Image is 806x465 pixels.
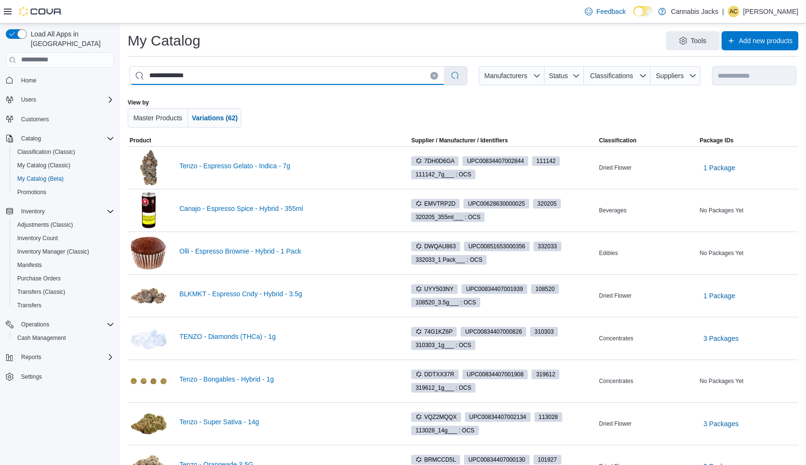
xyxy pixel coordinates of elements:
[590,72,633,80] span: Classifications
[10,272,118,285] button: Purchase Orders
[415,256,482,264] span: 332033_1 Pack___ : OCS
[179,375,394,383] a: Tenzo - Bongables - Hybrid - 1g
[17,133,114,144] span: Catalog
[533,199,561,209] span: 320205
[430,72,438,80] button: Clear input
[17,114,53,125] a: Customers
[415,157,454,165] span: 7DH0D6GA
[671,6,718,17] p: Cannabis Jacks
[730,6,738,17] span: AC
[2,318,118,331] button: Operations
[17,221,73,229] span: Adjustments (Classic)
[411,327,457,337] span: 74G1KZ6P
[17,113,114,125] span: Customers
[2,132,118,145] button: Catalog
[13,232,114,244] span: Inventory Count
[17,74,114,86] span: Home
[722,6,724,17] p: |
[584,66,651,85] button: Classifications
[411,170,475,179] span: 111142_7g___ : OCS
[597,333,698,344] div: Concentrates
[415,213,480,221] span: 320205_355ml___ : OCS
[17,319,53,330] button: Operations
[597,247,698,259] div: Edibles
[465,327,522,336] span: UPC 00834407000826
[464,242,530,251] span: UPC00851653000356
[10,159,118,172] button: My Catalog (Classic)
[130,191,168,230] img: Canajo - Espresso Spice - Hybrid - 355ml
[21,96,36,104] span: Users
[468,455,525,464] span: UPC 00834407000130
[596,7,626,16] span: Feedback
[17,288,65,296] span: Transfers (Classic)
[532,370,559,379] span: 319612
[415,413,457,421] span: VQZ2MQQX
[703,334,738,343] span: 3 Packages
[6,70,114,409] nav: Complex example
[10,285,118,299] button: Transfers (Classic)
[415,298,476,307] span: 108520_3.5g___ : OCS
[728,6,739,17] div: Andrew Corcoran
[698,247,798,259] div: No Packages Yet
[10,232,118,245] button: Inventory Count
[17,162,71,169] span: My Catalog (Classic)
[698,205,798,216] div: No Packages Yet
[537,199,557,208] span: 320205
[479,66,544,85] button: Manufacturers
[13,186,50,198] a: Promotions
[461,327,526,337] span: UPC00834407000826
[17,188,47,196] span: Promotions
[411,455,460,465] span: BRMCCD5L
[13,173,68,185] a: My Catalog (Beta)
[17,275,61,282] span: Purchase Orders
[13,286,69,298] a: Transfers (Classic)
[2,73,118,87] button: Home
[17,371,114,383] span: Settings
[534,412,562,422] span: 113028
[415,426,474,435] span: 113028_14g___ : OCS
[743,6,798,17] p: [PERSON_NAME]
[17,261,42,269] span: Manifests
[411,199,460,209] span: EMVTRP2D
[130,149,168,187] img: Tenzo - Espresso Gelato - Indica - 7g
[536,370,555,379] span: 319612
[722,31,798,50] button: Add new products
[2,350,118,364] button: Reports
[10,299,118,312] button: Transfers
[415,199,455,208] span: EMVTRP2D
[411,298,480,307] span: 108520_3.5g___ : OCS
[633,16,634,17] span: Dark Mode
[13,146,79,158] a: Classification (Classic)
[17,234,58,242] span: Inventory Count
[533,242,561,251] span: 332033
[21,208,45,215] span: Inventory
[133,114,182,122] span: Master Products
[10,145,118,159] button: Classification (Classic)
[130,234,168,272] img: Olli - Espresso Brownie - Hybrid - 1 Pack
[13,232,62,244] a: Inventory Count
[411,137,508,144] div: Supplier / Manufacturer / Identifiers
[467,157,524,165] span: UPC 00834407002844
[411,242,460,251] span: DWQAU863
[411,212,485,222] span: 320205_355ml___ : OCS
[17,206,114,217] span: Inventory
[2,112,118,126] button: Customers
[13,259,46,271] a: Manifests
[485,72,527,80] span: Manufacturers
[597,162,698,174] div: Dried Flower
[27,29,114,48] span: Load All Apps in [GEOGRAPHIC_DATA]
[699,158,739,177] button: 1 Package
[13,160,74,171] a: My Catalog (Classic)
[130,319,168,358] img: TENZO - Diamonds (THCa) - 1g
[599,137,637,144] span: Classification
[468,199,525,208] span: UPC 00628630000025
[530,327,558,337] span: 310303
[13,286,114,298] span: Transfers (Classic)
[13,246,93,257] a: Inventory Manager (Classic)
[462,370,528,379] span: UPC00834407001908
[17,351,114,363] span: Reports
[703,419,738,429] span: 3 Packages
[130,277,168,315] img: BLKMKT - Espresso Cndy - Hybrid - 3.5g
[535,285,555,293] span: 108520
[10,331,118,345] button: Cash Management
